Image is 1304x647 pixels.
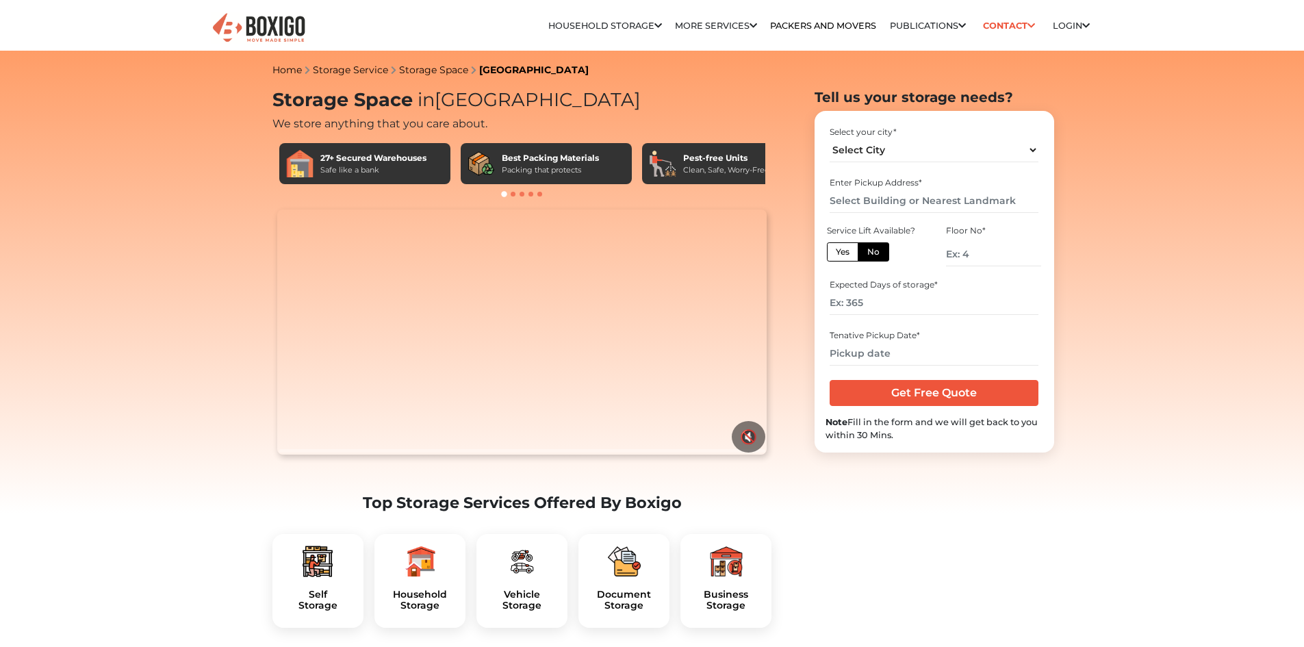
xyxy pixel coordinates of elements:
[272,117,487,130] span: We store anything that you care about.
[683,164,769,176] div: Clean, Safe, Worry-Free
[830,126,1038,138] div: Select your city
[548,21,662,31] a: Household Storage
[827,225,921,237] div: Service Lift Available?
[502,152,599,164] div: Best Packing Materials
[826,417,847,427] b: Note
[286,150,314,177] img: 27+ Secured Warehouses
[683,152,769,164] div: Pest-free Units
[272,494,772,512] h2: Top Storage Services Offered By Boxigo
[675,21,757,31] a: More services
[710,545,743,578] img: boxigo_packers_and_movers_plan
[830,380,1038,406] input: Get Free Quote
[468,150,495,177] img: Best Packing Materials
[858,242,889,262] label: No
[732,421,765,453] button: 🔇
[770,21,876,31] a: Packers and Movers
[691,589,760,612] a: BusinessStorage
[979,15,1040,36] a: Contact
[320,152,426,164] div: 27+ Secured Warehouses
[830,177,1038,189] div: Enter Pickup Address
[691,589,760,612] h5: Business Storage
[827,242,858,262] label: Yes
[826,416,1043,442] div: Fill in the form and we will get back to you within 30 Mins.
[589,589,659,612] h5: Document Storage
[272,64,302,76] a: Home
[589,589,659,612] a: DocumentStorage
[1053,21,1090,31] a: Login
[211,12,307,45] img: Boxigo
[385,589,455,612] a: HouseholdStorage
[946,225,1040,237] div: Floor No
[830,279,1038,291] div: Expected Days of storage
[502,164,599,176] div: Packing that protects
[815,89,1054,105] h2: Tell us your storage needs?
[385,589,455,612] h5: Household Storage
[277,210,767,455] video: Your browser does not support the video tag.
[830,189,1038,213] input: Select Building or Nearest Landmark
[418,88,435,111] span: in
[608,545,641,578] img: boxigo_packers_and_movers_plan
[413,88,641,111] span: [GEOGRAPHIC_DATA]
[946,242,1040,266] input: Ex: 4
[505,545,538,578] img: boxigo_packers_and_movers_plan
[830,329,1038,342] div: Tenative Pickup Date
[649,150,676,177] img: Pest-free Units
[301,545,334,578] img: boxigo_packers_and_movers_plan
[487,589,557,612] h5: Vehicle Storage
[272,89,772,112] h1: Storage Space
[320,164,426,176] div: Safe like a bank
[399,64,468,76] a: Storage Space
[487,589,557,612] a: VehicleStorage
[283,589,353,612] a: SelfStorage
[283,589,353,612] h5: Self Storage
[479,64,589,76] a: [GEOGRAPHIC_DATA]
[830,291,1038,315] input: Ex: 365
[890,21,966,31] a: Publications
[313,64,388,76] a: Storage Service
[403,545,436,578] img: boxigo_packers_and_movers_plan
[830,342,1038,366] input: Pickup date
